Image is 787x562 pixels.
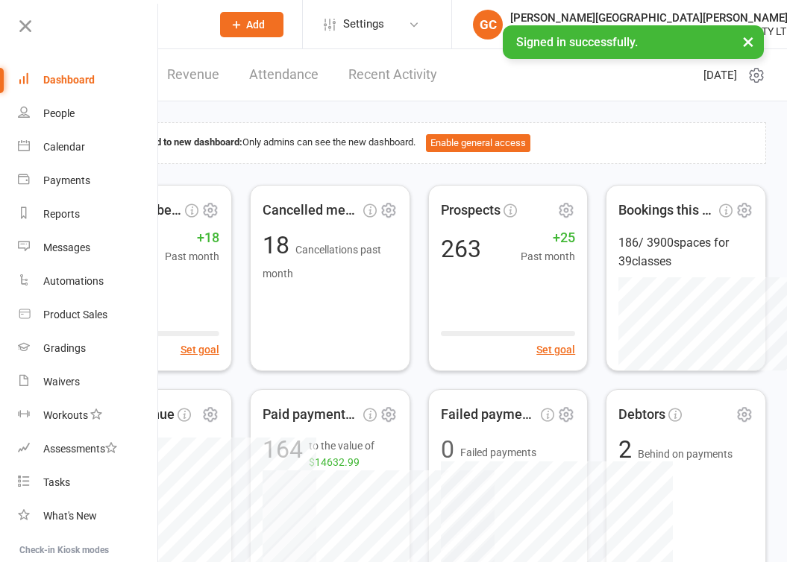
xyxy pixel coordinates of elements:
a: Automations [18,265,159,298]
div: Workouts [43,409,88,421]
a: Attendance [249,49,319,101]
span: Debtors [618,404,665,426]
div: GC [473,10,503,40]
span: Cancelled members [263,200,360,221]
a: Workouts [18,399,159,432]
span: +18 [165,227,219,249]
a: Recent Activity [348,49,437,101]
span: $14632.99 [309,456,360,468]
span: Bookings this week [618,200,716,221]
a: Messages [18,231,159,265]
span: Paid payments (last 7d) [263,404,360,426]
div: Assessments [43,443,117,455]
a: Payments [18,164,159,198]
div: Waivers [43,376,80,388]
div: Tasks [43,476,70,488]
button: Enable general access [426,134,530,152]
button: Set goal [536,341,575,358]
button: × [735,25,762,57]
a: Tasks [18,466,159,499]
a: Product Sales [18,298,159,332]
div: Gradings [43,342,86,354]
div: 263 [441,237,481,261]
span: to the value of [309,438,398,471]
a: Dashboard [18,63,159,97]
div: Reports [43,208,80,220]
a: Waivers [18,365,159,399]
button: Set goal [181,341,219,358]
div: Dashboard [43,74,95,86]
span: Past month [165,248,219,265]
strong: Access restricted to new dashboard: [84,136,242,148]
div: Calendar [43,141,85,153]
a: What's New [18,499,159,533]
div: Payments [43,174,90,186]
span: +25 [521,227,575,249]
span: Prospects [441,200,501,221]
a: People [18,97,159,130]
span: Add [246,19,265,31]
span: Behind on payments [638,448,733,460]
a: Assessments [18,432,159,466]
a: Calendar [18,130,159,164]
div: Only admins can see the new dashboard. [84,134,754,152]
span: Cancellations past month [263,244,381,280]
span: Signed in successfully. [516,35,638,49]
button: Add [220,12,283,37]
div: 0 [441,438,454,461]
div: Automations [43,275,104,287]
a: Revenue [167,49,219,101]
span: [DATE] [703,66,737,84]
div: What's New [43,510,97,522]
div: Messages [43,241,90,253]
span: 2 [618,435,638,464]
a: Reports [18,198,159,231]
span: Settings [343,7,384,41]
span: 18 [263,231,295,259]
a: Gradings [18,332,159,365]
div: People [43,107,75,119]
div: Product Sales [43,309,107,321]
div: 186 / 3900 spaces for 39 classes [618,233,753,271]
span: Failed payments [460,444,536,461]
span: Past month [521,248,575,265]
span: Failed payments (last 30d) [441,404,539,426]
